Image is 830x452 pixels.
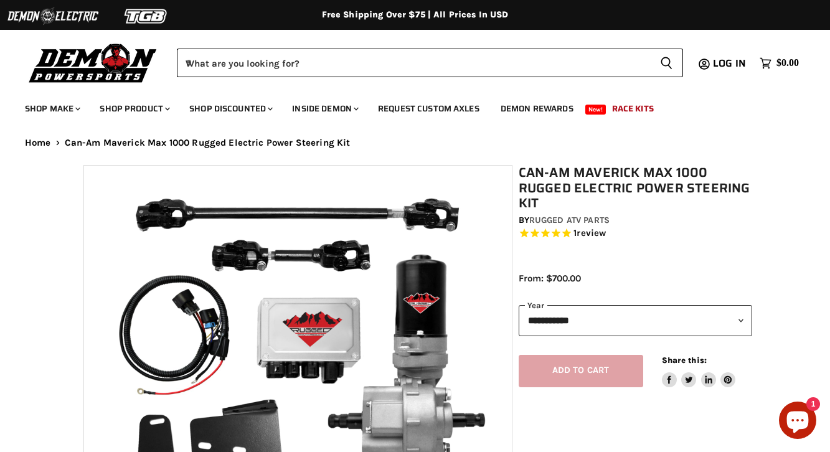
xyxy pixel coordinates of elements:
[25,138,51,148] a: Home
[16,96,88,121] a: Shop Make
[16,91,796,121] ul: Main menu
[177,49,683,77] form: Product
[519,273,581,284] span: From: $700.00
[25,40,161,85] img: Demon Powersports
[775,402,820,442] inbox-online-store-chat: Shopify online store chat
[753,54,805,72] a: $0.00
[662,355,707,365] span: Share this:
[776,57,799,69] span: $0.00
[603,96,663,121] a: Race Kits
[519,305,753,336] select: year
[650,49,683,77] button: Search
[529,215,610,225] a: Rugged ATV Parts
[491,96,583,121] a: Demon Rewards
[519,165,753,211] h1: Can-Am Maverick Max 1000 Rugged Electric Power Steering Kit
[707,58,753,69] a: Log in
[713,55,746,71] span: Log in
[573,227,606,238] span: 1 reviews
[100,4,193,28] img: TGB Logo 2
[519,214,753,227] div: by
[177,49,650,77] input: When autocomplete results are available use up and down arrows to review and enter to select
[90,96,177,121] a: Shop Product
[65,138,351,148] span: Can-Am Maverick Max 1000 Rugged Electric Power Steering Kit
[662,355,736,388] aside: Share this:
[577,227,606,238] span: review
[585,105,606,115] span: New!
[519,227,753,240] span: Rated 5.0 out of 5 stars 1 reviews
[6,4,100,28] img: Demon Electric Logo 2
[369,96,489,121] a: Request Custom Axles
[283,96,366,121] a: Inside Demon
[180,96,280,121] a: Shop Discounted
